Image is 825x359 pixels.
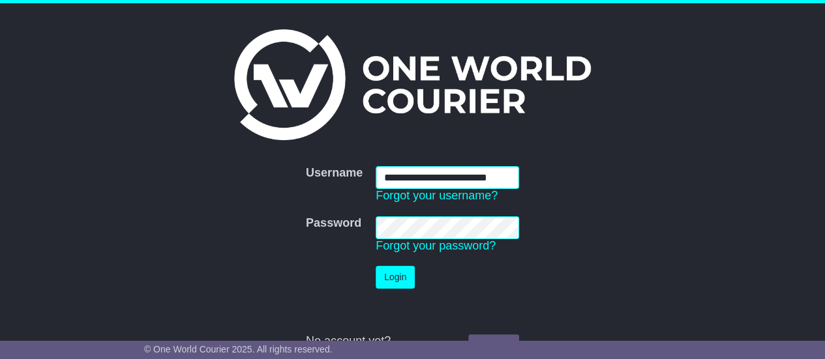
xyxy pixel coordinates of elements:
button: Login [376,266,415,289]
a: Forgot your password? [376,239,496,252]
label: Password [306,216,361,231]
a: Forgot your username? [376,189,498,202]
img: One World [234,29,590,140]
div: No account yet? [306,334,519,349]
a: Register [468,334,519,357]
label: Username [306,166,363,180]
span: © One World Courier 2025. All rights reserved. [144,344,333,354]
